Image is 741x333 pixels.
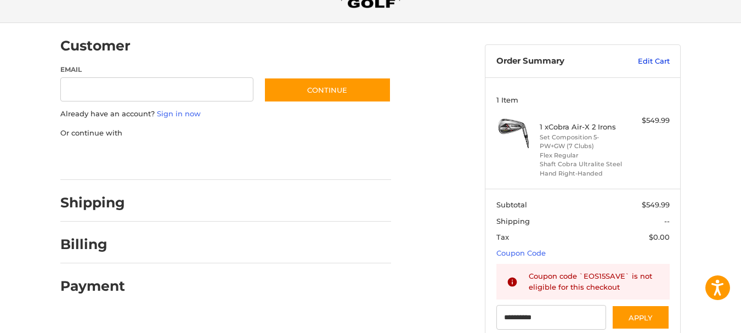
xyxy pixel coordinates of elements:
[60,128,391,139] p: Or continue with
[60,109,391,120] p: Already have an account?
[150,149,232,169] iframe: PayPal-paylater
[614,56,670,67] a: Edit Cart
[540,151,624,160] li: Flex Regular
[60,236,125,253] h2: Billing
[157,109,201,118] a: Sign in now
[540,133,624,151] li: Set Composition 5-PW+GW (7 Clubs)
[496,56,614,67] h3: Order Summary
[664,217,670,225] span: --
[496,249,546,257] a: Coupon Code
[540,122,624,131] h4: 1 x Cobra Air-X 2 Irons
[60,37,131,54] h2: Customer
[649,233,670,241] span: $0.00
[496,200,527,209] span: Subtotal
[60,278,125,295] h2: Payment
[612,305,670,330] button: Apply
[60,194,125,211] h2: Shipping
[540,169,624,178] li: Hand Right-Handed
[60,65,253,75] label: Email
[264,77,391,103] button: Continue
[496,233,509,241] span: Tax
[496,217,530,225] span: Shipping
[496,305,607,330] input: Gift Certificate or Coupon Code
[529,271,659,292] div: Coupon code `EOS15SAVE` is not eligible for this checkout
[642,200,670,209] span: $549.99
[496,95,670,104] h3: 1 Item
[243,149,325,169] iframe: PayPal-venmo
[57,149,139,169] iframe: PayPal-paypal
[540,160,624,169] li: Shaft Cobra Ultralite Steel
[626,115,670,126] div: $549.99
